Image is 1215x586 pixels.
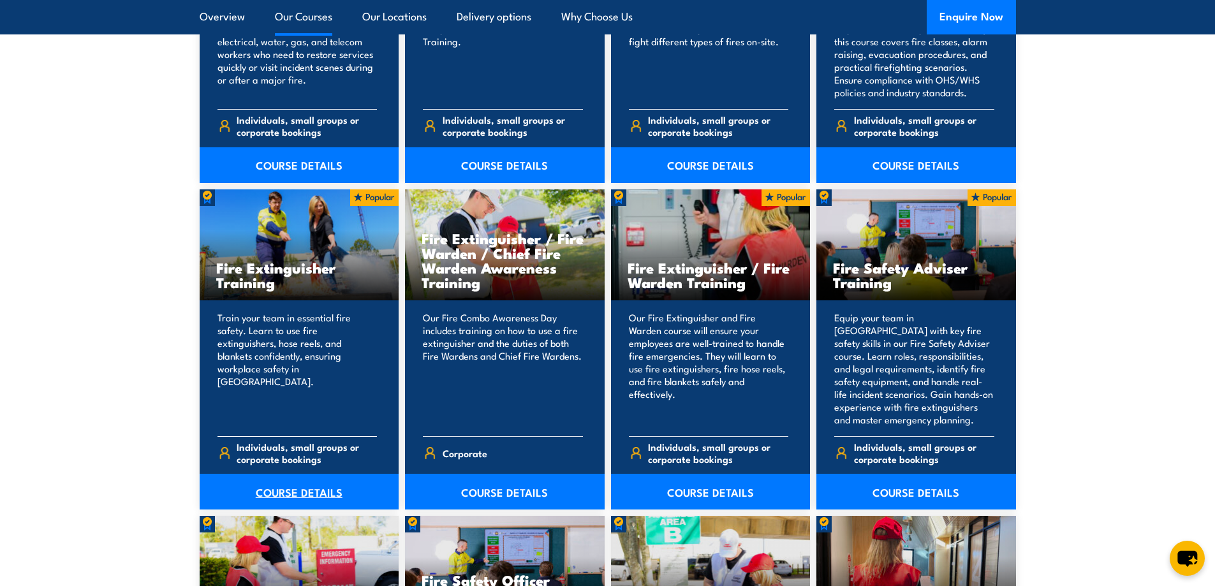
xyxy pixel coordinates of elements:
a: COURSE DETAILS [405,474,605,509]
button: chat-button [1170,541,1205,576]
span: Individuals, small groups or corporate bookings [648,441,788,465]
p: Train your team in essential fire safety. Learn to use fire extinguishers, hose reels, and blanke... [217,311,378,426]
a: COURSE DETAILS [816,474,1016,509]
span: Individuals, small groups or corporate bookings [648,114,788,138]
a: COURSE DETAILS [405,147,605,183]
span: Individuals, small groups or corporate bookings [443,114,583,138]
h3: Fire Extinguisher / Fire Warden / Chief Fire Warden Awareness Training [422,231,588,289]
p: Our Fire Combo Awareness Day includes training on how to use a fire extinguisher and the duties o... [423,311,583,426]
a: COURSE DETAILS [816,147,1016,183]
h3: Fire Extinguisher / Fire Warden Training [628,260,794,289]
p: Our Fire Extinguisher and Fire Warden course will ensure your employees are well-trained to handl... [629,311,789,426]
h3: Fire Extinguisher Training [216,260,383,289]
h3: Fire Safety Adviser Training [833,260,999,289]
span: Individuals, small groups or corporate bookings [854,441,994,465]
a: COURSE DETAILS [611,474,811,509]
span: Corporate [443,443,487,463]
span: Individuals, small groups or corporate bookings [237,441,377,465]
p: Equip your team in [GEOGRAPHIC_DATA] with key fire safety skills in our Fire Safety Adviser cours... [834,311,994,426]
span: Individuals, small groups or corporate bookings [854,114,994,138]
a: COURSE DETAILS [200,474,399,509]
a: COURSE DETAILS [200,147,399,183]
a: COURSE DETAILS [611,147,811,183]
span: Individuals, small groups or corporate bookings [237,114,377,138]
